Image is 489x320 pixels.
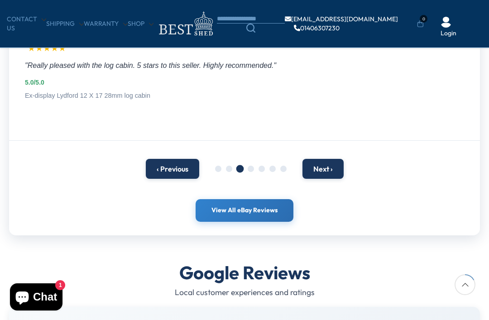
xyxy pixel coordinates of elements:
[217,24,285,33] a: Search
[28,43,464,55] div: ★★★★★
[7,283,65,313] inbox-online-store-chat: Shopify online store chat
[9,263,480,282] h2: Google Reviews
[153,9,217,38] img: logo
[420,15,427,23] span: 0
[302,159,344,179] button: Next ›
[285,16,398,22] a: [EMAIL_ADDRESS][DOMAIN_NAME]
[84,19,128,29] a: Warranty
[441,17,451,28] img: User Icon
[25,59,464,72] div: "Really pleased with the log cabin. 5 stars to this seller. Highly recommended."
[196,199,293,222] a: View All eBay Reviews
[25,78,464,87] div: 5.0/5.0
[146,159,199,179] button: ‹ Previous
[441,29,456,38] a: Login
[417,19,424,29] a: 0
[7,15,46,33] a: CONTACT US
[294,25,340,31] a: 01406307230
[9,287,480,298] p: Local customer experiences and ratings
[46,19,84,29] a: Shipping
[128,19,153,29] a: Shop
[25,91,464,100] div: Ex-display Lydford 12 X 17 28mm log cabin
